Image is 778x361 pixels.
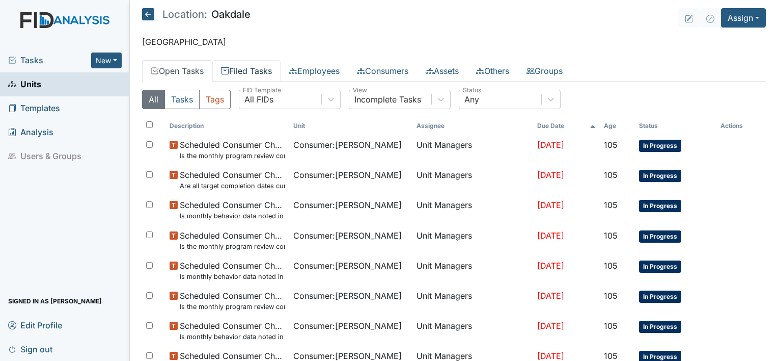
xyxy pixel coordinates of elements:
[604,321,618,331] span: 105
[142,8,251,20] h5: Oakdale
[604,230,618,241] span: 105
[412,316,533,346] td: Unit Managers
[604,140,618,150] span: 105
[180,229,285,251] span: Scheduled Consumer Chart Review Is the monthly program review completed by the 15th of the previo...
[180,272,285,281] small: Is monthly behavior data noted in Q Review (programmatic reports)?
[180,151,285,161] small: Is the monthly program review completed by the 15th of the previous month?
[467,60,518,82] a: Others
[293,199,402,211] span: Consumer : [PERSON_NAME]
[8,293,102,309] span: Signed in as [PERSON_NAME]
[212,60,281,82] a: Filed Tasks
[180,211,285,221] small: Is monthly behavior data noted in Q Review (programmatic reports)?
[533,117,600,135] th: Toggle SortBy
[537,321,564,331] span: [DATE]
[604,170,618,180] span: 105
[537,170,564,180] span: [DATE]
[142,60,212,82] a: Open Tasks
[537,230,564,241] span: [DATE]
[180,169,285,191] span: Scheduled Consumer Chart Review Are all target completion dates current (not expired)?
[464,93,479,106] div: Any
[537,351,564,361] span: [DATE]
[8,76,41,92] span: Units
[180,332,285,342] small: Is monthly behavior data noted in Q Review (programmatic reports)?
[635,117,716,135] th: Toggle SortBy
[281,60,348,82] a: Employees
[180,260,285,281] span: Scheduled Consumer Chart Review Is monthly behavior data noted in Q Review (programmatic reports)?
[180,242,285,251] small: Is the monthly program review completed by the 15th of the previous month?
[537,140,564,150] span: [DATE]
[162,9,207,19] span: Location:
[293,290,402,302] span: Consumer : [PERSON_NAME]
[142,90,231,109] div: Type filter
[244,93,273,106] div: All FIDs
[537,261,564,271] span: [DATE]
[412,286,533,316] td: Unit Managers
[180,139,285,161] span: Scheduled Consumer Chart Review Is the monthly program review completed by the 15th of the previo...
[293,229,402,242] span: Consumer : [PERSON_NAME]
[146,121,153,128] input: Toggle All Rows Selected
[293,260,402,272] span: Consumer : [PERSON_NAME]
[8,317,62,333] span: Edit Profile
[180,302,285,312] small: Is the monthly program review completed by the 15th of the previous month?
[293,139,402,151] span: Consumer : [PERSON_NAME]
[716,117,766,135] th: Actions
[142,36,766,48] p: [GEOGRAPHIC_DATA]
[412,195,533,225] td: Unit Managers
[537,200,564,210] span: [DATE]
[348,60,417,82] a: Consumers
[8,341,52,357] span: Sign out
[639,140,681,152] span: In Progress
[165,117,289,135] th: Toggle SortBy
[639,321,681,333] span: In Progress
[639,291,681,303] span: In Progress
[412,255,533,286] td: Unit Managers
[354,93,421,106] div: Incomplete Tasks
[639,200,681,212] span: In Progress
[180,199,285,221] span: Scheduled Consumer Chart Review Is monthly behavior data noted in Q Review (programmatic reports)?
[518,60,571,82] a: Groups
[91,53,122,68] button: New
[293,169,402,181] span: Consumer : [PERSON_NAME]
[180,290,285,312] span: Scheduled Consumer Chart Review Is the monthly program review completed by the 15th of the previo...
[8,54,91,66] a: Tasks
[412,117,533,135] th: Assignee
[293,320,402,332] span: Consumer : [PERSON_NAME]
[180,181,285,191] small: Are all target completion dates current (not expired)?
[604,261,618,271] span: 105
[639,170,681,182] span: In Progress
[639,230,681,243] span: In Progress
[164,90,200,109] button: Tasks
[180,320,285,342] span: Scheduled Consumer Chart Review Is monthly behavior data noted in Q Review (programmatic reports)?
[604,351,618,361] span: 105
[537,291,564,301] span: [DATE]
[412,135,533,165] td: Unit Managers
[142,90,165,109] button: All
[412,225,533,255] td: Unit Managers
[8,100,60,116] span: Templates
[8,124,53,140] span: Analysis
[604,291,618,301] span: 105
[639,261,681,273] span: In Progress
[721,8,766,28] button: Assign
[412,165,533,195] td: Unit Managers
[199,90,231,109] button: Tags
[604,200,618,210] span: 105
[289,117,412,135] th: Toggle SortBy
[417,60,467,82] a: Assets
[600,117,635,135] th: Toggle SortBy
